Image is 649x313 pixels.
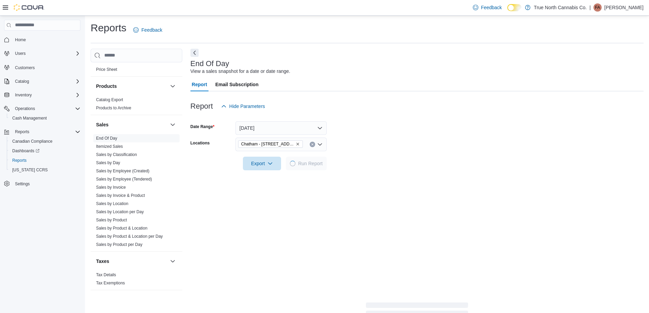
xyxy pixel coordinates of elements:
a: Sales by Location [96,201,128,206]
button: [DATE] [235,121,327,135]
span: Sales by Product [96,217,127,223]
a: Itemized Sales [96,144,123,149]
h3: Report [190,102,213,110]
span: Inventory [15,92,32,98]
span: Washington CCRS [10,166,80,174]
h1: Reports [91,21,126,35]
span: Customers [12,63,80,72]
button: Catalog [1,77,83,86]
span: Sales by Product & Location per Day [96,234,163,239]
a: Sales by Location per Day [96,209,144,214]
button: Products [96,83,167,90]
a: Catalog Export [96,97,123,102]
button: Customers [1,62,83,72]
span: Feedback [141,27,162,33]
input: Dark Mode [507,4,522,11]
a: Settings [12,180,32,188]
h3: Products [96,83,117,90]
button: Remove Chatham - 85 King St W from selection in this group [296,142,300,146]
span: Cash Management [10,114,80,122]
span: Operations [12,105,80,113]
button: LoadingRun Report [286,157,327,170]
a: [US_STATE] CCRS [10,166,50,174]
a: Price Sheet [96,67,117,72]
span: Sales by Day [96,160,120,166]
a: Sales by Product per Day [96,242,142,247]
span: Users [15,51,26,56]
div: Sales [91,134,182,251]
span: End Of Day [96,136,117,141]
a: Canadian Compliance [10,137,55,145]
span: Catalog Export [96,97,123,103]
span: Chatham - [STREET_ADDRESS] [241,141,294,147]
label: Date Range [190,124,215,129]
button: Sales [169,121,177,129]
a: Sales by Employee (Tendered) [96,177,152,182]
button: Taxes [169,257,177,265]
button: Catalog [12,77,32,85]
span: Home [15,37,26,43]
a: Customers [12,64,37,72]
span: Dashboards [12,148,40,154]
span: Inventory [12,91,80,99]
span: Operations [15,106,35,111]
span: Sales by Invoice [96,185,126,190]
span: Cash Management [12,115,47,121]
a: Sales by Invoice & Product [96,193,145,198]
button: Export [243,157,281,170]
span: Reports [10,156,80,165]
div: View a sales snapshot for a date or date range. [190,68,290,75]
p: True North Cannabis Co. [534,3,587,12]
button: Sales [96,121,167,128]
span: Catalog [15,79,29,84]
a: Cash Management [10,114,49,122]
p: [PERSON_NAME] [604,3,644,12]
a: Sales by Product & Location [96,226,148,231]
span: FA [595,3,600,12]
span: Settings [15,181,30,187]
div: Products [91,96,182,115]
span: Settings [12,179,80,188]
span: Tax Exemptions [96,280,125,286]
button: Next [190,49,199,57]
a: Sales by Product [96,218,127,222]
span: Reports [12,128,80,136]
span: Export [247,157,277,170]
a: Sales by Day [96,160,120,165]
nav: Complex example [4,32,80,206]
h3: Sales [96,121,109,128]
span: Sales by Employee (Created) [96,168,150,174]
span: [US_STATE] CCRS [12,167,48,173]
span: Users [12,49,80,58]
span: Loading [290,161,295,166]
button: Taxes [96,258,167,265]
span: Dark Mode [507,11,508,12]
label: Locations [190,140,210,146]
a: Sales by Employee (Created) [96,169,150,173]
a: Tax Details [96,272,116,277]
span: Email Subscription [215,78,259,91]
span: Canadian Compliance [12,139,52,144]
a: Tax Exemptions [96,281,125,285]
a: Dashboards [7,146,83,156]
span: Feedback [481,4,502,11]
span: Products to Archive [96,105,131,111]
a: Feedback [130,23,165,37]
button: Products [169,82,177,90]
span: Report [192,78,207,91]
button: [US_STATE] CCRS [7,165,83,175]
button: Hide Parameters [218,99,268,113]
button: Clear input [310,142,315,147]
button: Cash Management [7,113,83,123]
button: Canadian Compliance [7,137,83,146]
span: Reports [12,158,27,163]
button: Reports [12,128,32,136]
a: Sales by Classification [96,152,137,157]
button: Settings [1,179,83,189]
